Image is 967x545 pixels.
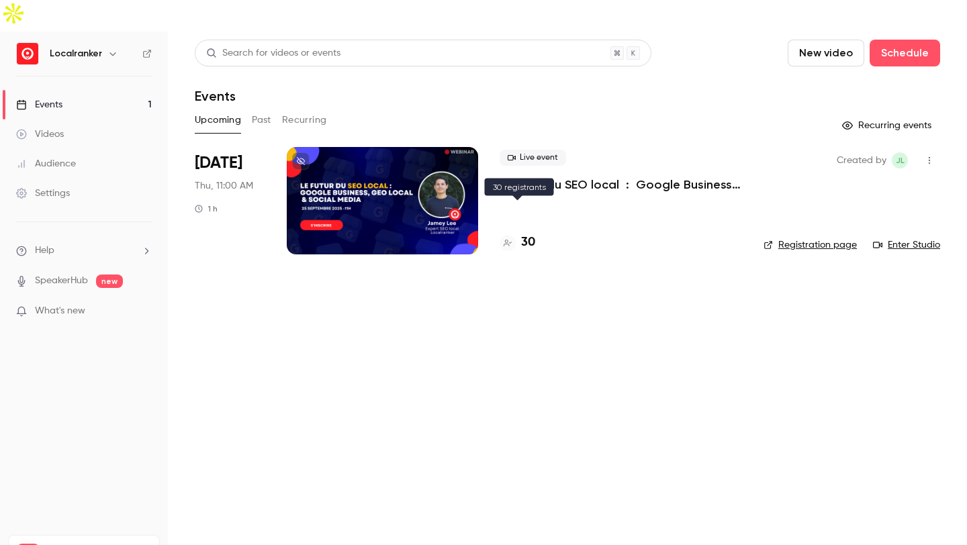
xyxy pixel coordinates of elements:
[206,46,340,60] div: Search for videos or events
[17,43,38,64] img: Localranker
[16,157,76,170] div: Audience
[50,47,102,60] h6: Localranker
[892,152,908,168] span: Jamey Lee
[35,274,88,288] a: SpeakerHub
[836,115,940,136] button: Recurring events
[896,152,905,168] span: JL
[521,234,535,252] h4: 30
[195,179,253,193] span: Thu, 11:00 AM
[16,128,64,141] div: Videos
[35,244,54,258] span: Help
[96,275,123,288] span: new
[16,98,62,111] div: Events
[195,88,236,104] h1: Events
[252,109,271,131] button: Past
[764,238,857,252] a: Registration page
[282,109,327,131] button: Recurring
[500,150,566,166] span: Live event
[195,109,241,131] button: Upcoming
[195,147,265,254] div: Sep 25 Thu, 11:00 AM (Europe/Paris)
[873,238,940,252] a: Enter Studio
[870,40,940,66] button: Schedule
[500,234,535,252] a: 30
[837,152,886,168] span: Created by
[195,152,242,174] span: [DATE]
[195,203,218,214] div: 1 h
[16,187,70,200] div: Settings
[500,177,742,193] a: Le futur du SEO local : Google Business Profile, GEO & Social media
[788,40,864,66] button: New video
[35,304,85,318] span: What's new
[16,244,152,258] li: help-dropdown-opener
